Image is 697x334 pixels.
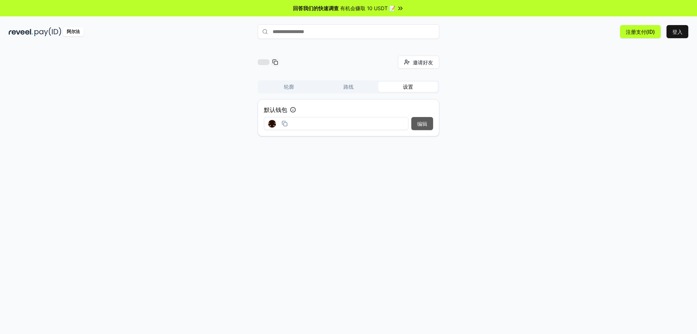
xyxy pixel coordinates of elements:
font: 有机会赚取 10 USDT 📝 [340,5,395,11]
font: 编辑 [417,121,427,127]
font: 路线 [343,84,354,90]
font: 设置 [403,84,413,90]
font: 回答我们的快速调查 [293,5,339,11]
button: 编辑 [411,117,433,130]
button: 注册支付(ID) [620,25,661,38]
img: 揭示黑暗 [9,27,33,36]
font: 默认钱包 [264,106,287,113]
font: 邀请好友 [413,59,433,65]
img: 付款编号 [34,27,61,36]
font: 轮廓 [284,84,294,90]
button: 登入 [667,25,688,38]
button: 邀请好友 [398,56,439,69]
font: 注册支付(ID) [626,29,655,35]
font: 阿尔法 [67,29,80,34]
font: 登入 [672,29,682,35]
